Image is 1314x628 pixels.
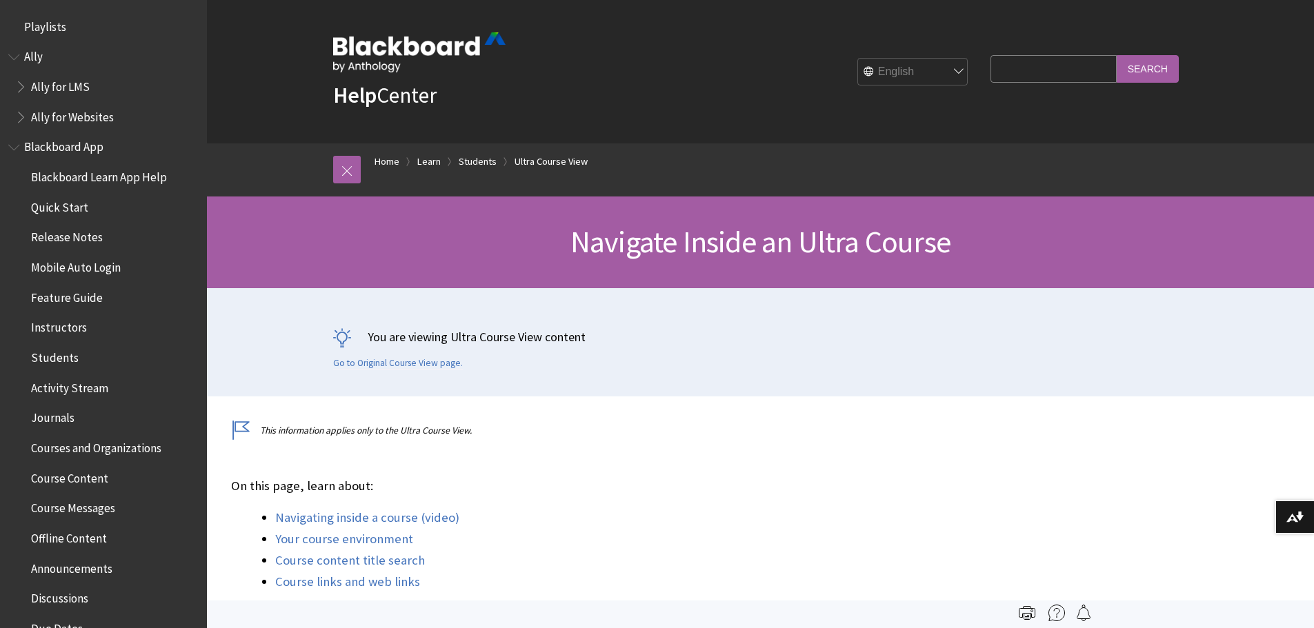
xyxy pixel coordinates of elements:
[31,497,115,516] span: Course Messages
[1019,605,1035,621] img: Print
[570,223,950,261] span: Navigate Inside an Ultra Course
[231,424,1086,437] p: This information applies only to the Ultra Course View.
[275,531,413,547] a: Your course environment
[333,32,506,72] img: Blackboard by Anthology
[31,527,107,545] span: Offline Content
[1075,605,1092,621] img: Follow this page
[8,45,199,129] nav: Book outline for Anthology Ally Help
[231,477,1086,495] p: On this page, learn about:
[31,407,74,425] span: Journals
[8,15,199,39] nav: Book outline for Playlists
[31,557,112,576] span: Announcements
[858,59,968,86] select: Site Language Selector
[417,153,441,170] a: Learn
[24,45,43,64] span: Ally
[31,165,167,184] span: Blackboard Learn App Help
[275,509,459,526] a: Navigating inside a course (video)
[31,316,87,335] span: Instructors
[375,153,399,170] a: Home
[31,226,103,245] span: Release Notes
[31,256,121,274] span: Mobile Auto Login
[333,328,1188,345] p: You are viewing Ultra Course View content
[24,136,103,154] span: Blackboard App
[275,574,420,590] a: Course links and web links
[31,286,103,305] span: Feature Guide
[31,196,88,214] span: Quick Start
[24,15,66,34] span: Playlists
[275,552,425,569] a: Course content title search
[515,153,588,170] a: Ultra Course View
[31,587,88,605] span: Discussions
[31,467,108,485] span: Course Content
[31,105,114,124] span: Ally for Websites
[333,81,437,109] a: HelpCenter
[333,81,377,109] strong: Help
[31,75,90,94] span: Ally for LMS
[1048,605,1065,621] img: More help
[333,357,463,369] a: Go to Original Course View page.
[459,153,497,170] a: Students
[31,436,161,455] span: Courses and Organizations
[31,346,79,365] span: Students
[1117,55,1179,82] input: Search
[31,376,108,395] span: Activity Stream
